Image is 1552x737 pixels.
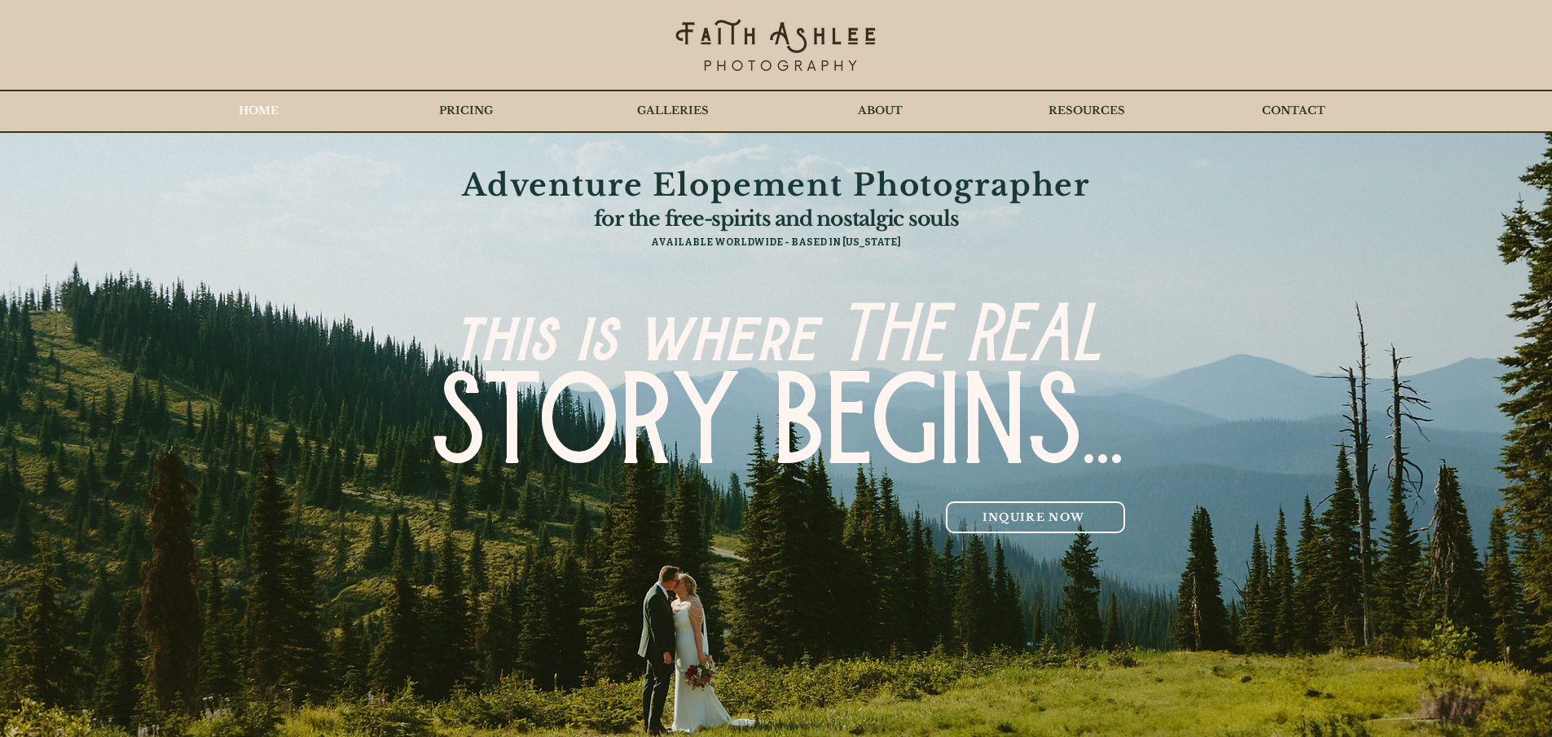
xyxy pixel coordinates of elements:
[594,206,959,232] span: for the free-spirits and nostalgic souls
[155,90,1397,131] nav: Site
[674,16,877,77] img: Faith's Logo Black_edited_edited.png
[651,236,901,248] span: AVAILABLE WORLDWIDE - BASED IN [US_STATE]
[41,4,49,16] iframe: Embedded Content
[1190,90,1397,131] a: CONTACT
[1254,90,1334,131] p: CONTACT
[462,166,1090,204] span: Adventure Elopement Photographer
[431,90,501,131] p: PRICING
[231,90,287,131] p: HOME
[452,294,1101,386] span: this is where THE REAL
[363,90,569,131] div: PRICING
[1365,683,1552,737] iframe: Wix Chat
[155,90,363,131] a: HOME
[776,90,983,131] a: ABOUT
[629,90,717,131] p: GALLERIES
[983,90,1190,131] a: RESOURCES
[430,358,1123,505] span: STORY BEGINS...
[569,90,776,131] a: GALLERIES
[1040,90,1133,131] p: RESOURCES
[983,510,1084,524] span: INQUIRE NOW
[850,90,911,131] p: ABOUT
[946,501,1125,533] a: INQUIRE NOW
